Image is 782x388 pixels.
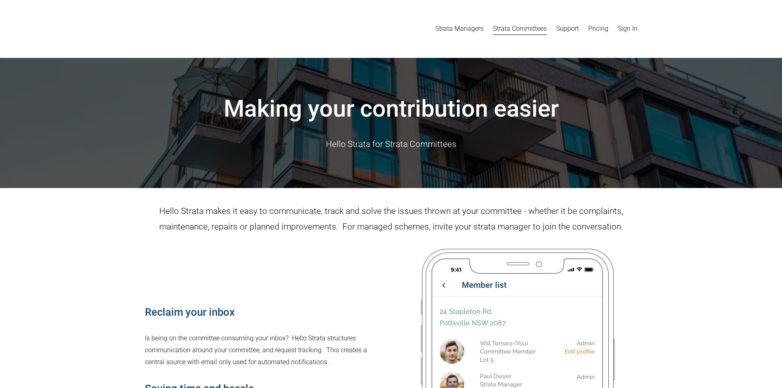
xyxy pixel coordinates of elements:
[493,22,547,35] a: Strata Committees
[145,305,384,319] h4: Reclaim your inbox
[145,333,384,368] p: Is being on the committee consuming your inbox? Hello Strata structures communication around your...
[145,204,638,234] p: Hello Strata makes it easy to communicate, track and solve the issues thrown at your committee - ...
[145,94,638,124] h1: Making your contribution easier
[145,12,246,45] img: Hello Strata
[556,22,579,35] a: Support
[436,22,484,35] a: Strata Managers
[145,137,638,152] p: Hello Strata for Strata Committees
[588,22,608,35] a: Pricing
[618,22,638,35] a: Sign In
